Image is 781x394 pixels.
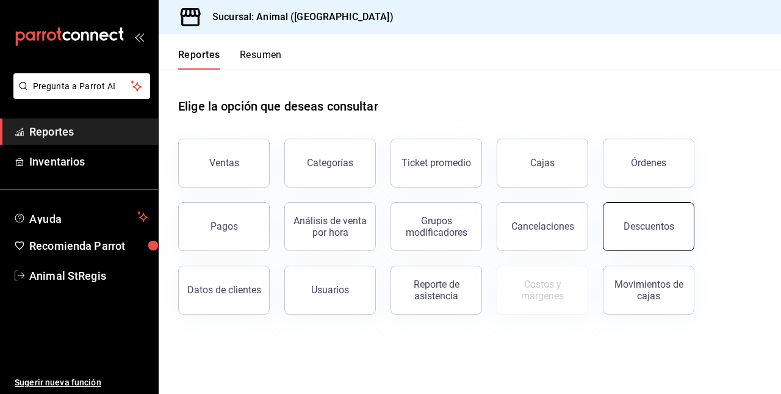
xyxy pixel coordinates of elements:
[398,279,474,302] div: Reporte de asistencia
[240,49,282,61] font: Resumen
[178,202,270,251] button: Pagos
[13,73,150,99] button: Pregunta a Parrot AI
[530,156,555,170] div: Cajas
[603,266,694,315] button: Movimientos de cajas
[187,284,261,296] div: Datos de clientes
[497,266,588,315] button: Contrata inventarios para ver este reporte
[390,202,482,251] button: Grupos modificadores
[9,89,150,101] a: Pregunta a Parrot AI
[29,125,74,138] font: Reportes
[29,210,132,224] span: Ayuda
[505,279,580,302] div: Costos y márgenes
[33,80,131,93] span: Pregunta a Parrot AI
[178,139,270,188] button: Ventas
[211,221,238,232] div: Pagos
[284,202,376,251] button: Análisis de venta por hora
[631,157,666,169] div: Órdenes
[209,157,239,169] div: Ventas
[178,49,220,70] button: Reportes
[292,215,368,238] div: Análisis de venta por hora
[401,157,471,169] div: Ticket promedio
[603,139,694,188] button: Órdenes
[511,221,574,232] div: Cancelaciones
[203,10,394,24] h3: Sucursal: Animal ([GEOGRAPHIC_DATA])
[29,239,125,252] font: Recomienda Parrot
[611,279,686,302] div: Movimientos de cajas
[29,155,85,168] font: Inventarios
[390,139,482,188] button: Ticket promedio
[284,139,376,188] button: Categorías
[497,139,588,188] a: Cajas
[134,32,144,42] button: open_drawer_menu
[398,215,474,238] div: Grupos modificadores
[15,378,101,387] font: Sugerir nueva función
[29,269,106,282] font: Animal StRegis
[178,97,378,115] h1: Elige la opción que deseas consultar
[178,49,282,70] div: Pestañas de navegación
[497,202,588,251] button: Cancelaciones
[178,266,270,315] button: Datos de clientes
[624,221,674,232] div: Descuentos
[603,202,694,251] button: Descuentos
[311,284,349,296] div: Usuarios
[390,266,482,315] button: Reporte de asistencia
[284,266,376,315] button: Usuarios
[307,157,353,169] div: Categorías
